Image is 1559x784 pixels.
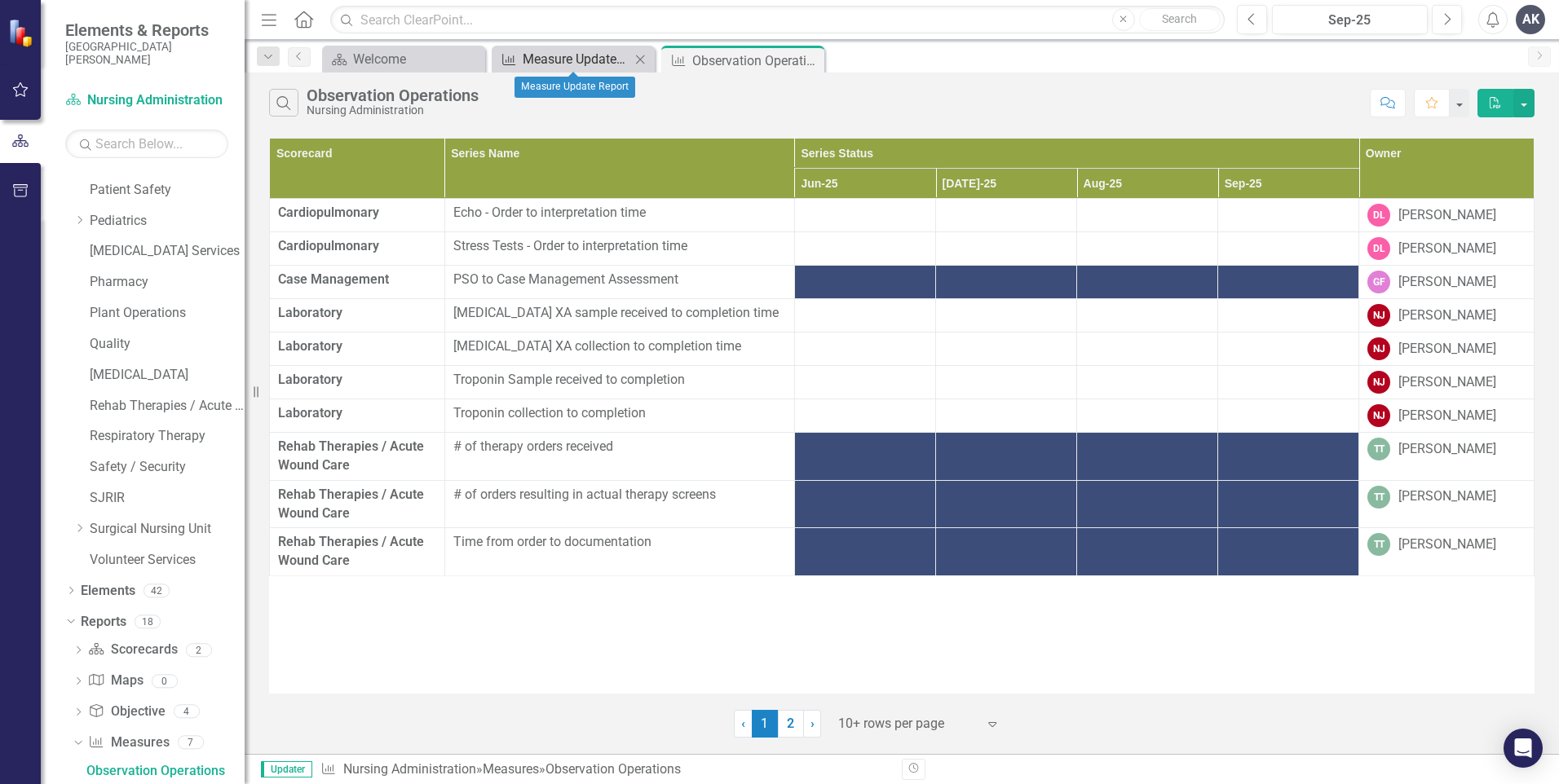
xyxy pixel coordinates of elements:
[307,104,479,117] div: Nursing Administration
[65,40,228,67] small: [GEOGRAPHIC_DATA][PERSON_NAME]
[1077,528,1218,576] td: Double-Click to Edit
[65,91,228,110] a: Nursing Administration
[278,305,342,320] span: Laboratory
[483,761,539,777] a: Measures
[794,232,935,266] td: Double-Click to Edit
[453,204,786,222] span: Echo - Order to interpretation time
[1218,299,1359,333] td: Double-Click to Edit
[86,764,245,778] div: Observation Operations
[1218,399,1359,433] td: Double-Click to Edit
[88,641,177,659] a: Scorecards
[90,273,245,292] a: Pharmacy
[794,266,935,299] td: Double-Click to Edit
[1218,199,1359,232] td: Double-Click to Edit
[1077,299,1218,333] td: Double-Click to Edit
[1398,440,1496,459] div: [PERSON_NAME]
[343,761,476,777] a: Nursing Administration
[794,480,935,528] td: Double-Click to Edit
[320,760,890,779] div: » »
[1367,438,1390,460] div: TT
[810,716,815,731] span: ›
[794,333,935,366] td: Double-Click to Edit
[752,710,778,738] span: 1
[90,335,245,354] a: Quality
[1398,407,1496,425] div: [PERSON_NAME]
[278,438,424,473] span: Rehab Therapies / Acute Wound Care
[453,371,786,390] span: Troponin Sample received to completion
[523,49,630,69] div: Measure Update Report
[496,49,630,69] a: Measure Update Report
[1077,232,1218,266] td: Double-Click to Edit
[278,534,424,568] span: Rehab Therapies / Acute Wound Care
[453,337,786,356] span: [MEDICAL_DATA] XA collection to completion time
[278,487,424,521] span: Rehab Therapies / Acute Wound Care
[794,528,935,576] td: Double-Click to Edit
[1398,206,1496,225] div: [PERSON_NAME]
[1367,271,1390,293] div: GF
[1367,337,1390,360] div: NJ
[278,405,342,421] span: Laboratory
[1367,486,1390,509] div: TT
[278,271,389,287] span: Case Management
[1077,480,1218,528] td: Double-Click to Edit
[278,372,342,387] span: Laboratory
[453,438,786,456] span: # of therapy orders received
[261,761,312,777] span: Updater
[794,199,935,232] td: Double-Click to Edit
[1218,266,1359,299] td: Double-Click to Edit
[1077,199,1218,232] td: Double-Click to Edit
[1218,433,1359,481] td: Double-Click to Edit
[90,520,245,539] a: Surgical Nursing Unit
[81,582,135,601] a: Elements
[1367,371,1390,394] div: NJ
[692,51,820,71] div: Observation Operations
[88,703,165,721] a: Objective
[90,212,245,231] a: Pediatrics
[1367,304,1390,327] div: NJ
[936,232,1077,266] td: Double-Click to Edit
[330,6,1225,34] input: Search ClearPoint...
[453,237,786,256] span: Stress Tests - Order to interpretation time
[65,130,228,158] input: Search Below...
[1367,404,1390,427] div: NJ
[1218,480,1359,528] td: Double-Click to Edit
[82,758,245,784] a: Observation Operations
[278,205,379,220] span: Cardiopulmonary
[453,486,786,504] span: # of orders resulting in actual therapy screens
[278,238,379,253] span: Cardiopulmonary
[936,480,1077,528] td: Double-Click to Edit
[1398,487,1496,506] div: [PERSON_NAME]
[936,528,1077,576] td: Double-Click to Edit
[936,199,1077,232] td: Double-Click to Edit
[90,397,245,416] a: Rehab Therapies / Acute Wound Care
[88,733,169,752] a: Measures
[90,458,245,477] a: Safety / Security
[1218,232,1359,266] td: Double-Click to Edit
[1516,5,1545,34] div: AK
[1162,12,1197,25] span: Search
[1077,366,1218,399] td: Double-Click to Edit
[90,242,245,261] a: [MEDICAL_DATA] Services
[1398,273,1496,292] div: [PERSON_NAME]
[1398,535,1496,554] div: [PERSON_NAME]
[1077,433,1218,481] td: Double-Click to Edit
[1272,5,1428,34] button: Sep-25
[1218,366,1359,399] td: Double-Click to Edit
[453,533,786,552] span: Time from order to documentation
[1367,237,1390,260] div: DL
[1278,11,1422,30] div: Sep-25
[8,19,37,47] img: ClearPoint Strategy
[1367,204,1390,227] div: DL
[81,613,126,632] a: Reports
[1077,266,1218,299] td: Double-Click to Edit
[1398,340,1496,359] div: [PERSON_NAME]
[778,710,804,738] a: 2
[794,433,935,481] td: Double-Click to Edit
[178,736,204,750] div: 7
[144,584,170,597] div: 42
[152,674,178,688] div: 0
[794,399,935,433] td: Double-Click to Edit
[515,77,635,98] div: Measure Update Report
[90,304,245,323] a: Plant Operations
[1398,306,1496,325] div: [PERSON_NAME]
